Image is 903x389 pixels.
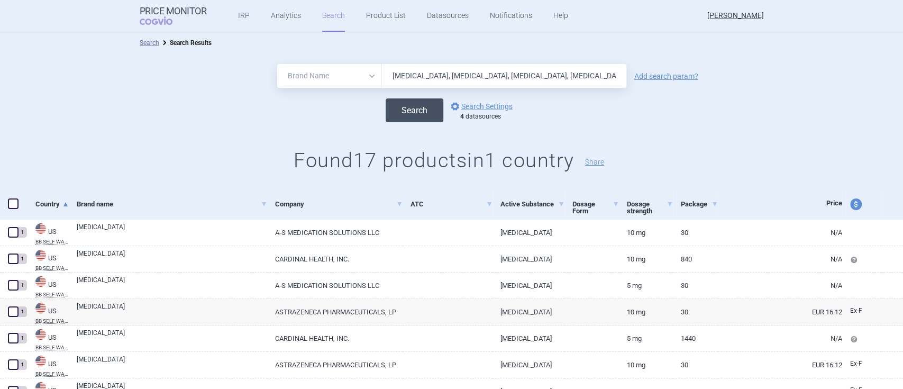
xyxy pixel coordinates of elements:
abbr: BB SELF WACAWP UNIT — Free online database of Self Administered drugs provided by BuyandBill.com ... [35,266,69,271]
a: Search Settings [449,100,513,113]
div: 1 [17,254,27,264]
a: EUR 16.12 [718,352,842,378]
a: [MEDICAL_DATA] [492,246,565,272]
a: [MEDICAL_DATA] [77,302,267,321]
a: Price MonitorCOGVIO [140,6,207,26]
a: USUSBB SELF WACAWP UNIT [28,249,69,271]
a: [MEDICAL_DATA] [492,325,565,351]
a: USUSBB SELF WACAWP UNIT [28,302,69,324]
a: Package [681,191,718,217]
a: [MEDICAL_DATA] [492,352,565,378]
a: ASTRAZENECA PHARMACEUTICALS, LP [267,299,403,325]
a: [MEDICAL_DATA] [492,299,565,325]
a: CARDINAL HEALTH, INC. [267,325,403,351]
a: 10 MG [619,246,673,272]
a: [MEDICAL_DATA] [77,275,267,294]
abbr: BB SELF WACAWP UNIT — Free online database of Self Administered drugs provided by BuyandBill.com ... [35,292,69,297]
a: USUSBB SELF WACAWP UNIT [28,328,69,350]
button: Share [585,158,604,166]
div: datasources [460,113,518,121]
a: 840 [673,246,718,272]
a: ASTRAZENECA PHARMACEUTICALS, LP [267,352,403,378]
img: United States [35,250,46,260]
a: Active Substance [500,191,565,217]
a: [MEDICAL_DATA] [77,249,267,268]
a: 30 [673,220,718,246]
img: United States [35,276,46,287]
a: Dosage strength [627,191,673,224]
a: Ex-F [842,356,881,372]
a: EUR 16.12 [718,299,842,325]
strong: Search Results [170,39,212,47]
a: CARDINAL HEALTH, INC. [267,246,403,272]
strong: 4 [460,113,464,120]
a: USUSBB SELF WACAWP UNIT [28,275,69,297]
a: 10 MG [619,220,673,246]
abbr: BB SELF WACAWP UNIT — Free online database of Self Administered drugs provided by BuyandBill.com ... [35,239,69,245]
img: United States [35,223,46,234]
a: A-S MEDICATION SOLUTIONS LLC [267,220,403,246]
a: USUSBB SELF WACAWP UNIT [28,355,69,377]
span: Price [826,199,842,207]
li: Search Results [159,38,212,48]
a: USUSBB SELF WACAWP UNIT [28,222,69,245]
a: 5 MG [619,273,673,298]
a: Dosage Form [572,191,618,224]
a: Add search param? [634,73,698,80]
a: N/A [718,246,842,272]
abbr: BB SELF WACAWP UNIT — Free online database of Self Administered drugs provided by BuyandBill.com ... [35,372,69,377]
a: N/A [718,325,842,351]
a: Ex-F [842,303,881,319]
a: [MEDICAL_DATA] [492,220,565,246]
a: 30 [673,273,718,298]
a: N/A [718,273,842,298]
div: 1 [17,227,27,238]
a: 10 MG [619,352,673,378]
a: [MEDICAL_DATA] [77,355,267,374]
span: Ex-factory price [850,360,862,367]
a: A-S MEDICATION SOLUTIONS LLC [267,273,403,298]
span: Ex-factory price [850,307,862,314]
li: Search [140,38,159,48]
a: Search [140,39,159,47]
a: Brand name [77,191,267,217]
a: 10 MG [619,299,673,325]
a: 30 [673,299,718,325]
strong: Price Monitor [140,6,207,16]
a: 5 MG [619,325,673,351]
img: United States [35,356,46,366]
div: 1 [17,306,27,317]
div: 1 [17,359,27,370]
a: [MEDICAL_DATA] [77,222,267,241]
a: Company [275,191,403,217]
a: [MEDICAL_DATA] [77,328,267,347]
a: 30 [673,352,718,378]
span: COGVIO [140,16,187,25]
abbr: BB SELF WACAWP UNIT — Free online database of Self Administered drugs provided by BuyandBill.com ... [35,345,69,350]
img: United States [35,329,46,340]
a: ATC [411,191,492,217]
img: United States [35,303,46,313]
button: Search [386,98,443,122]
div: 1 [17,333,27,343]
a: 1440 [673,325,718,351]
abbr: BB SELF WACAWP UNIT — Free online database of Self Administered drugs provided by BuyandBill.com ... [35,319,69,324]
a: Country [35,191,69,217]
a: N/A [718,220,842,246]
a: [MEDICAL_DATA] [492,273,565,298]
div: 1 [17,280,27,291]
